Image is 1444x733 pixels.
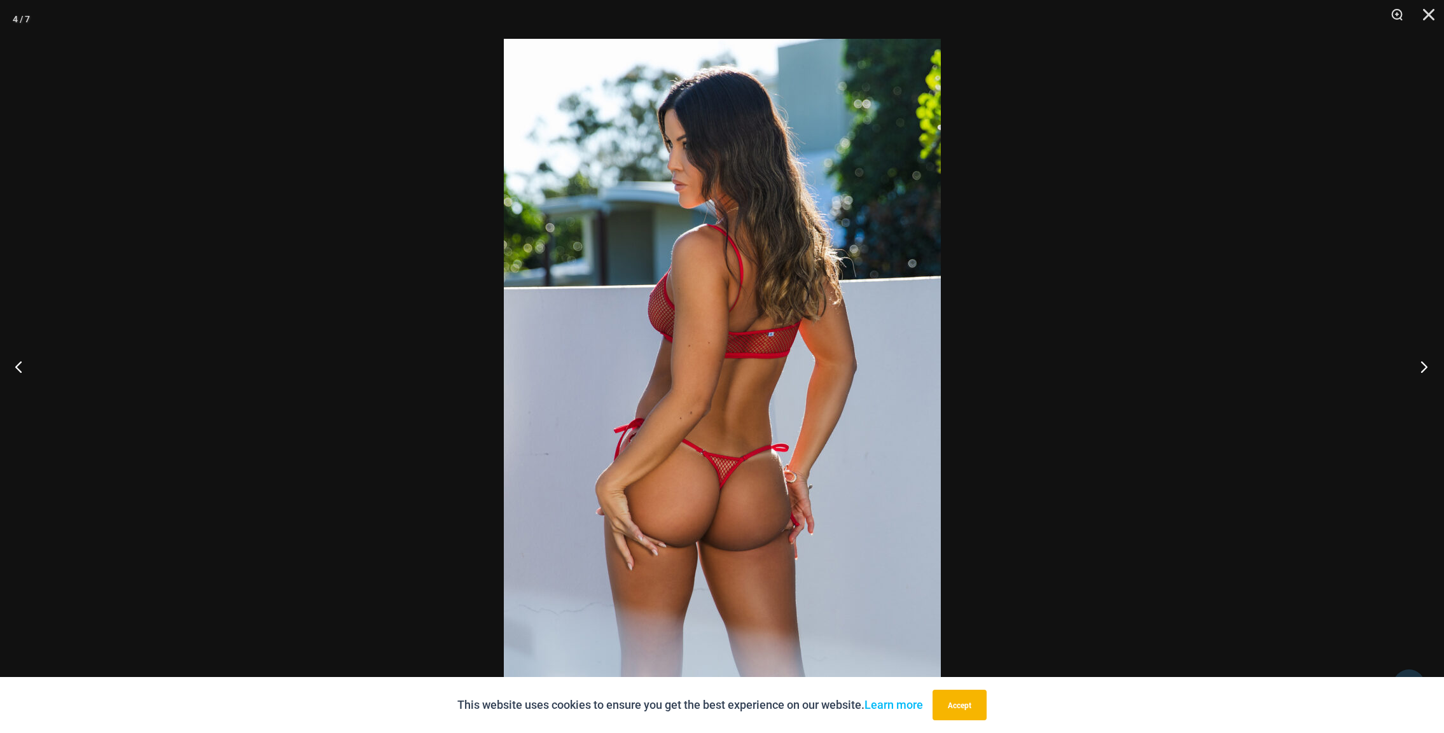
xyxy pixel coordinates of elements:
[1396,335,1444,398] button: Next
[457,695,923,715] p: This website uses cookies to ensure you get the best experience on our website.
[933,690,987,720] button: Accept
[504,39,941,694] img: Summer Storm Red 332 Crop Top 449 Thong 03
[864,698,923,711] a: Learn more
[13,10,30,29] div: 4 / 7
